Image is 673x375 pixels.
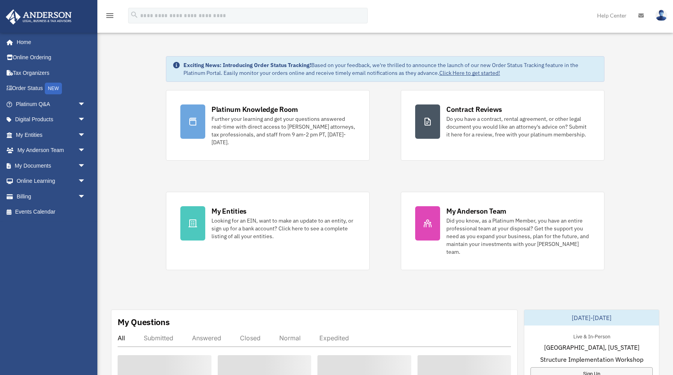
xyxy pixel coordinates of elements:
a: Events Calendar [5,204,97,220]
div: Submitted [144,334,173,342]
a: My Entitiesarrow_drop_down [5,127,97,143]
a: Order StatusNEW [5,81,97,97]
span: arrow_drop_down [78,143,93,159]
div: Looking for an EIN, want to make an update to an entity, or sign up for a bank account? Click her... [211,217,355,240]
a: Online Ordering [5,50,97,65]
div: My Questions [118,316,170,328]
span: arrow_drop_down [78,112,93,128]
div: Normal [279,334,301,342]
div: Did you know, as a Platinum Member, you have an entire professional team at your disposal? Get th... [446,217,590,256]
a: menu [105,14,115,20]
span: arrow_drop_down [78,189,93,205]
strong: Exciting News: Introducing Order Status Tracking! [183,62,311,69]
span: Structure Implementation Workshop [540,355,643,364]
div: Based on your feedback, we're thrilled to announce the launch of our new Order Status Tracking fe... [183,61,598,77]
a: Contract Reviews Do you have a contract, rental agreement, or other legal document you would like... [401,90,604,161]
img: User Pic [655,10,667,21]
div: Live & In-Person [567,332,617,340]
div: My Entities [211,206,247,216]
div: Answered [192,334,221,342]
span: arrow_drop_down [78,158,93,174]
div: Do you have a contract, rental agreement, or other legal document you would like an attorney's ad... [446,115,590,138]
img: Anderson Advisors Platinum Portal [4,9,74,25]
a: My Documentsarrow_drop_down [5,158,97,173]
i: menu [105,11,115,20]
a: My Anderson Team Did you know, as a Platinum Member, you have an entire professional team at your... [401,192,604,270]
a: Home [5,34,93,50]
div: Platinum Knowledge Room [211,104,298,114]
span: [GEOGRAPHIC_DATA], [US_STATE] [544,343,640,352]
div: Expedited [319,334,349,342]
a: Platinum Knowledge Room Further your learning and get your questions answered real-time with dire... [166,90,370,161]
div: Further your learning and get your questions answered real-time with direct access to [PERSON_NAM... [211,115,355,146]
a: Billingarrow_drop_down [5,189,97,204]
div: Closed [240,334,261,342]
a: My Anderson Teamarrow_drop_down [5,143,97,158]
a: Click Here to get started! [439,69,500,76]
div: NEW [45,83,62,94]
a: My Entities Looking for an EIN, want to make an update to an entity, or sign up for a bank accoun... [166,192,370,270]
i: search [130,11,139,19]
div: Contract Reviews [446,104,502,114]
div: All [118,334,125,342]
div: [DATE]-[DATE] [524,310,659,325]
a: Digital Productsarrow_drop_down [5,112,97,127]
a: Platinum Q&Aarrow_drop_down [5,96,97,112]
div: My Anderson Team [446,206,506,216]
a: Tax Organizers [5,65,97,81]
span: arrow_drop_down [78,173,93,189]
span: arrow_drop_down [78,96,93,112]
span: arrow_drop_down [78,127,93,143]
a: Online Learningarrow_drop_down [5,173,97,189]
